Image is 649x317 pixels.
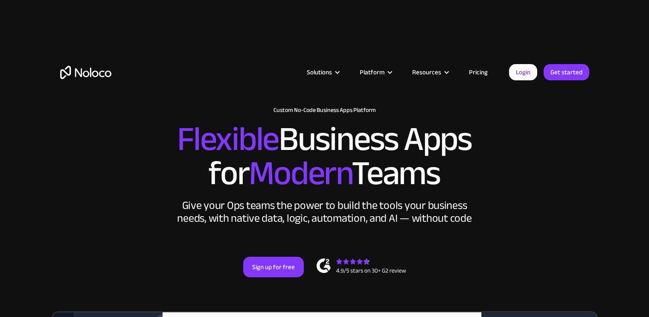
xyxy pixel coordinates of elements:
a: Pricing [458,67,498,78]
h2: Business Apps for Teams [60,122,589,191]
div: Solutions [307,67,332,78]
div: Platform [360,67,384,78]
a: home [60,66,111,79]
a: Sign up for free [243,257,304,277]
div: Platform [349,67,402,78]
span: Modern [249,141,352,205]
div: Resources [412,67,441,78]
div: Solutions [296,67,349,78]
div: Resources [402,67,458,78]
div: Give your Ops teams the power to build the tools your business needs, with native data, logic, au... [175,199,474,225]
a: Login [509,64,537,80]
a: Get started [544,64,589,80]
span: Flexible [177,107,279,171]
